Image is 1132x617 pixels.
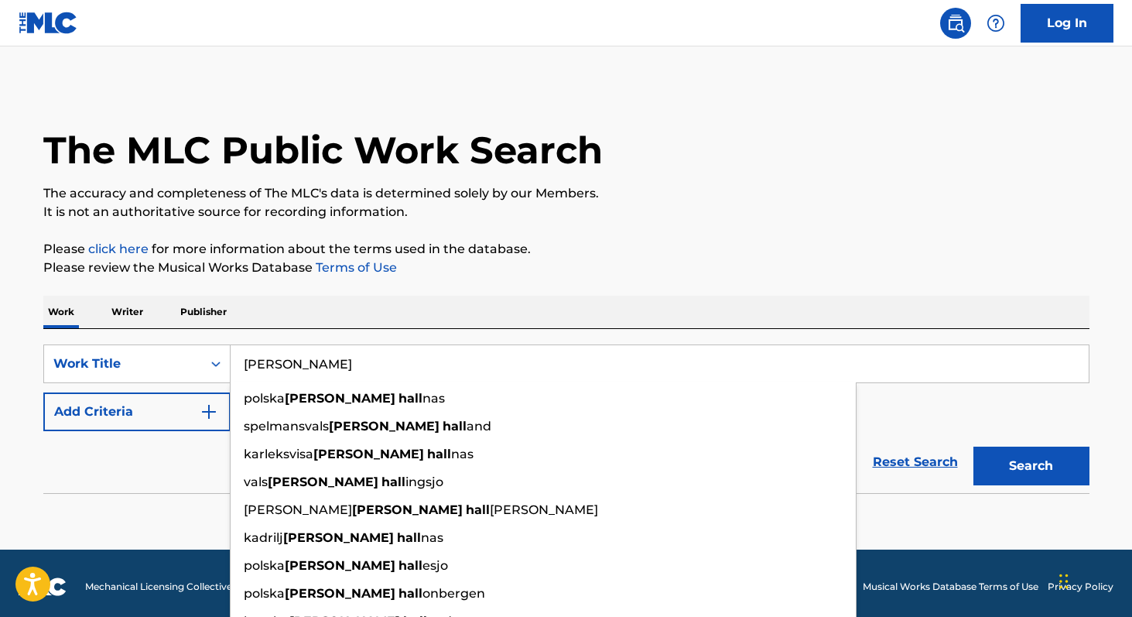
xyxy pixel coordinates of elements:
[88,242,149,256] a: click here
[397,530,421,545] strong: hall
[285,558,395,573] strong: [PERSON_NAME]
[940,8,971,39] a: Public Search
[398,391,422,406] strong: hall
[244,447,313,461] span: karleksvisa
[85,580,265,594] span: Mechanical Licensing Collective © 2025
[1048,580,1113,594] a: Privacy Policy
[176,296,231,328] p: Publisher
[427,447,451,461] strong: hall
[1021,4,1113,43] a: Log In
[43,344,1089,493] form: Search Form
[490,502,598,517] span: [PERSON_NAME]
[244,558,285,573] span: polska
[398,558,422,573] strong: hall
[946,14,965,33] img: search
[285,586,395,601] strong: [PERSON_NAME]
[285,391,395,406] strong: [PERSON_NAME]
[268,475,378,489] strong: [PERSON_NAME]
[1055,543,1132,617] iframe: Chat Widget
[987,14,1005,33] img: help
[398,586,422,601] strong: hall
[19,12,78,34] img: MLC Logo
[313,447,424,461] strong: [PERSON_NAME]
[405,475,443,489] span: ingsjo
[43,203,1089,221] p: It is not an authoritative source for recording information.
[244,502,352,517] span: [PERSON_NAME]
[244,391,285,406] span: polska
[283,530,394,545] strong: [PERSON_NAME]
[43,392,231,431] button: Add Criteria
[43,127,603,173] h1: The MLC Public Work Search
[451,447,474,461] span: nas
[422,586,485,601] span: onbergen
[466,502,490,517] strong: hall
[244,475,268,489] span: vals
[421,530,443,545] span: nas
[107,296,148,328] p: Writer
[1059,558,1069,605] div: Drag
[244,530,283,545] span: kadrilj
[244,419,329,434] span: spelmansvals
[352,502,463,517] strong: [PERSON_NAME]
[422,558,448,573] span: esjo
[467,419,491,434] span: and
[865,445,966,479] a: Reset Search
[422,391,445,406] span: nas
[43,296,79,328] p: Work
[443,419,467,434] strong: hall
[863,580,1038,594] a: Musical Works Database Terms of Use
[980,8,1011,39] div: Help
[43,240,1089,259] p: Please for more information about the terms used in the database.
[43,259,1089,277] p: Please review the Musical Works Database
[244,586,285,601] span: polska
[329,419,439,434] strong: [PERSON_NAME]
[53,355,193,373] div: Work Title
[381,475,405,489] strong: hall
[313,260,397,275] a: Terms of Use
[43,184,1089,203] p: The accuracy and completeness of The MLC's data is determined solely by our Members.
[973,447,1089,485] button: Search
[200,403,218,421] img: 9d2ae6d4665cec9f34b9.svg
